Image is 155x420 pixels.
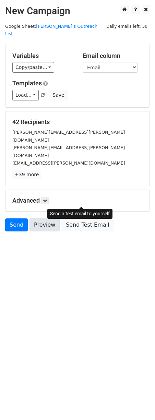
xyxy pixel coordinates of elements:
h5: Email column [83,52,143,60]
h5: 42 Recipients [12,118,143,126]
a: [PERSON_NAME]'s Outreach List [5,24,97,37]
small: [PERSON_NAME][EMAIL_ADDRESS][PERSON_NAME][DOMAIN_NAME] [12,130,125,143]
small: Google Sheet: [5,24,97,37]
iframe: Chat Widget [121,387,155,420]
a: Send [5,218,28,231]
h5: Variables [12,52,72,60]
span: Daily emails left: 50 [104,23,150,30]
a: Preview [29,218,60,231]
a: Templates [12,80,42,87]
a: Daily emails left: 50 [104,24,150,29]
a: Copy/paste... [12,62,54,73]
a: Send Test Email [61,218,114,231]
div: Send a test email to yourself [47,209,112,219]
h5: Advanced [12,197,143,204]
small: [PERSON_NAME][EMAIL_ADDRESS][PERSON_NAME][DOMAIN_NAME] [12,145,125,158]
a: Load... [12,90,39,100]
small: [EMAIL_ADDRESS][PERSON_NAME][DOMAIN_NAME] [12,160,125,166]
button: Save [49,90,67,100]
a: +39 more [12,170,41,179]
h2: New Campaign [5,5,150,17]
